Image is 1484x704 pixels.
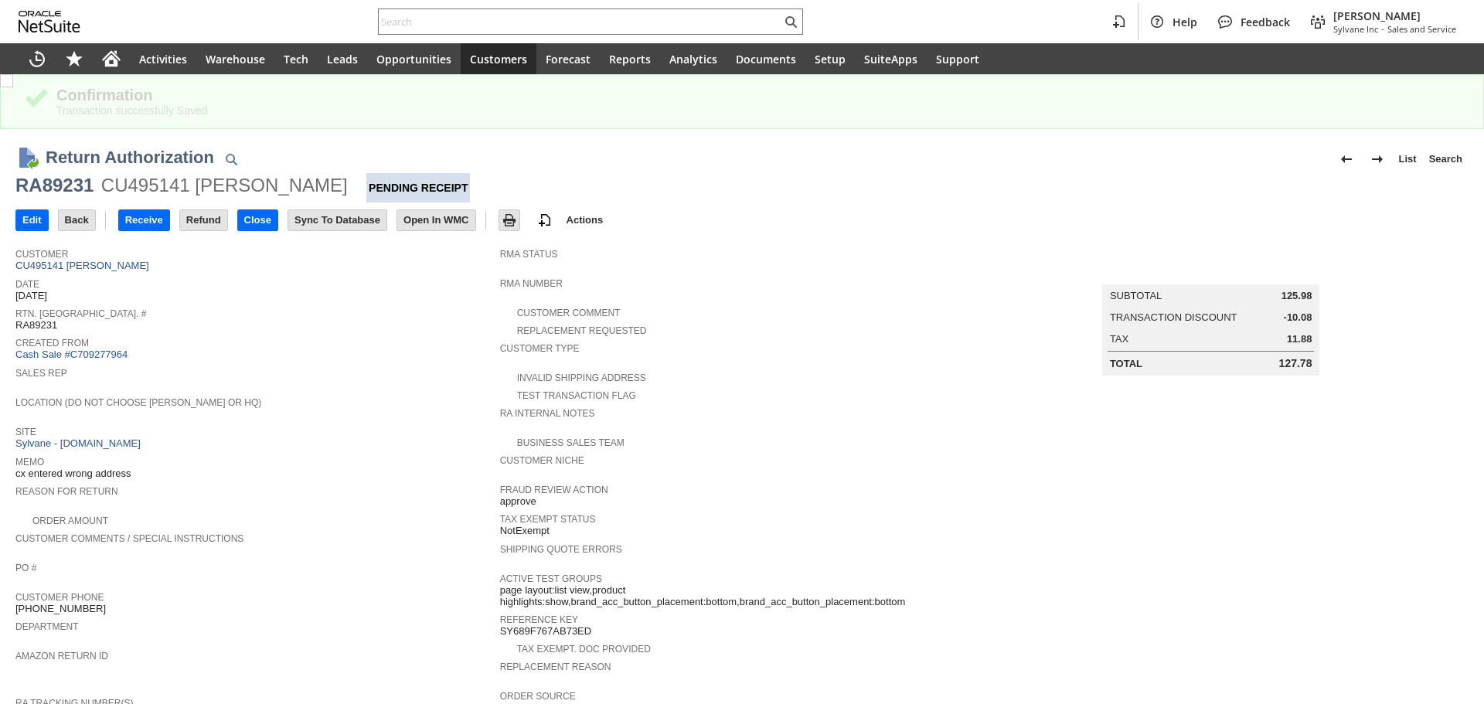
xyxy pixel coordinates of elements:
a: Customer Comments / Special Instructions [15,533,243,544]
span: Warehouse [206,52,265,66]
a: Activities [130,43,196,74]
a: Sales Rep [15,368,67,379]
input: Close [238,210,277,230]
span: Documents [736,52,796,66]
span: - [1381,23,1384,35]
span: -10.08 [1284,311,1312,324]
img: Next [1368,150,1387,168]
svg: Search [781,12,800,31]
a: Test Transaction Flag [517,390,636,401]
input: Print [499,210,519,230]
img: Previous [1337,150,1356,168]
span: Reports [609,52,651,66]
span: RA89231 [15,319,57,332]
input: Refund [180,210,227,230]
a: Actions [560,214,610,226]
span: Feedback [1241,15,1290,29]
svg: Recent Records [28,49,46,68]
a: Customer Type [500,343,580,354]
a: Reference Key [500,614,578,625]
div: Pending Receipt [366,173,470,202]
span: SY689F767AB73ED [500,625,592,638]
svg: Home [102,49,121,68]
a: List [1393,147,1423,172]
a: Customers [461,43,536,74]
a: Location (Do Not Choose [PERSON_NAME] or HQ) [15,397,261,408]
span: 11.88 [1287,333,1312,345]
a: Created From [15,338,89,349]
a: Warehouse [196,43,274,74]
a: PO # [15,563,36,573]
a: RMA Number [500,278,563,289]
a: Home [93,43,130,74]
a: Customer [15,249,68,260]
span: NotExempt [500,525,550,537]
span: Customers [470,52,527,66]
a: Invalid Shipping Address [517,372,646,383]
a: Tax Exempt. Doc Provided [517,644,651,655]
span: Help [1173,15,1197,29]
a: Reason For Return [15,486,118,497]
span: Support [936,52,979,66]
span: Tech [284,52,308,66]
a: CU495141 [PERSON_NAME] [15,260,153,271]
span: Leads [327,52,358,66]
span: 125.98 [1281,290,1312,302]
span: Analytics [669,52,717,66]
span: Forecast [546,52,591,66]
span: page layout:list view,product highlights:show,brand_acc_button_placement:bottom,brand_acc_button_... [500,584,977,608]
a: Sylvane - [DOMAIN_NAME] [15,437,145,449]
a: Customer Niche [500,455,584,466]
span: Opportunities [376,52,451,66]
a: Shipping Quote Errors [500,544,622,555]
span: [PERSON_NAME] [1333,9,1456,23]
a: Replacement reason [500,661,611,672]
a: Support [927,43,989,74]
h1: Return Authorization [46,145,214,170]
input: Back [59,210,95,230]
a: Tax Exempt Status [500,514,596,525]
span: SuiteApps [864,52,917,66]
a: Tech [274,43,318,74]
a: Analytics [660,43,727,74]
a: RA Internal Notes [500,408,595,419]
a: Order Amount [32,515,108,526]
a: Amazon Return ID [15,651,108,661]
a: Active Test Groups [500,573,602,584]
div: RA89231 [15,173,94,198]
input: Receive [119,210,169,230]
a: Memo [15,457,44,468]
a: Rtn. [GEOGRAPHIC_DATA]. # [15,308,146,319]
input: Search [379,12,781,31]
a: Date [15,279,39,290]
svg: Shortcuts [65,49,83,68]
span: Activities [139,52,187,66]
span: Sylvane Inc [1333,23,1378,35]
span: Sales and Service [1387,23,1456,35]
a: Setup [805,43,855,74]
img: add-record.svg [536,211,554,230]
a: Department [15,621,79,632]
a: Forecast [536,43,600,74]
input: Edit [16,210,48,230]
a: RMA Status [500,249,558,260]
a: Total [1110,358,1142,369]
span: approve [500,495,536,508]
a: Leads [318,43,367,74]
div: CU495141 [PERSON_NAME] [101,173,348,198]
span: 127.78 [1279,357,1312,370]
img: Print [500,211,519,230]
a: Documents [727,43,805,74]
a: Site [15,427,36,437]
a: Tax [1110,333,1128,345]
input: Sync To Database [288,210,386,230]
div: Shortcuts [56,43,93,74]
a: Opportunities [367,43,461,74]
span: cx entered wrong address [15,468,131,480]
a: Transaction Discount [1110,311,1237,323]
span: Setup [815,52,846,66]
input: Open In WMC [397,210,475,230]
a: Customer Comment [517,308,621,318]
svg: logo [19,11,80,32]
a: Recent Records [19,43,56,74]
